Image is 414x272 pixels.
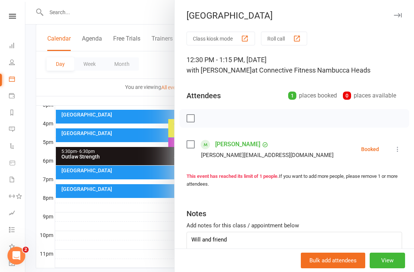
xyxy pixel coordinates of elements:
[187,208,206,219] div: Notes
[9,239,26,256] a: What's New
[215,138,260,150] a: [PERSON_NAME]
[343,92,351,100] div: 0
[9,88,26,105] a: Payments
[9,155,26,172] a: Product Sales
[9,55,26,71] a: People
[7,247,25,265] iframe: Intercom live chat
[288,92,296,100] div: 1
[9,205,26,222] a: Assessments
[343,90,396,101] div: places available
[187,66,252,74] span: with [PERSON_NAME]
[201,150,334,160] div: [PERSON_NAME][EMAIL_ADDRESS][DOMAIN_NAME]
[252,66,370,74] span: at Connective Fitness Nambucca Heads
[9,71,26,88] a: Calendar
[23,247,29,253] span: 2
[9,105,26,122] a: Reports
[187,173,279,179] strong: This event has reached its limit of 1 people.
[9,38,26,55] a: Dashboard
[187,221,402,230] div: Add notes for this class / appointment below
[187,55,402,76] div: 12:30 PM - 1:15 PM, [DATE]
[187,90,221,101] div: Attendees
[187,32,255,45] button: Class kiosk mode
[288,90,337,101] div: places booked
[175,10,414,21] div: [GEOGRAPHIC_DATA]
[261,32,307,45] button: Roll call
[361,147,379,152] div: Booked
[187,173,402,188] div: If you want to add more people, please remove 1 or more attendees.
[370,253,405,268] button: View
[301,253,365,268] button: Bulk add attendees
